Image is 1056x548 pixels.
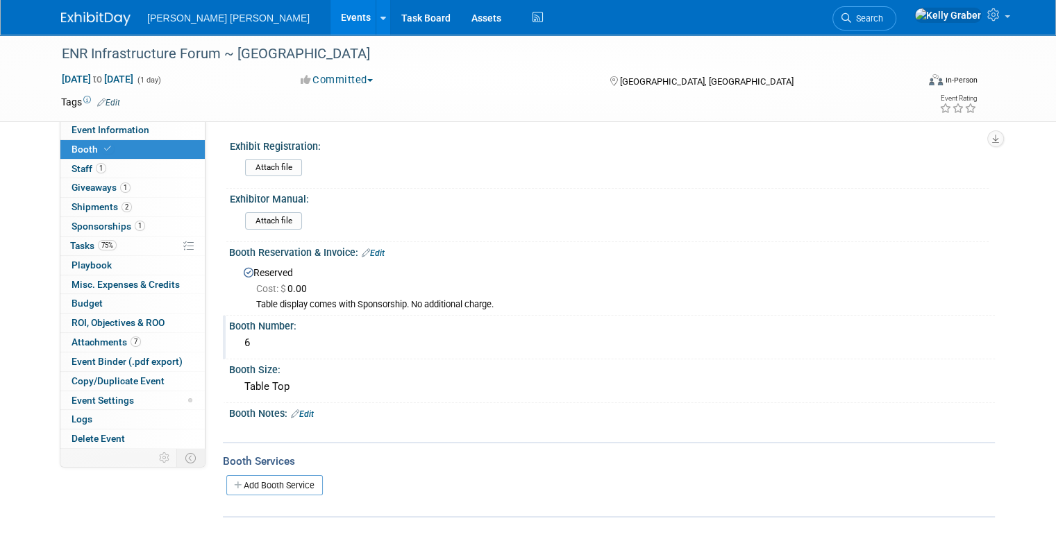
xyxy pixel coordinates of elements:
span: Search [851,13,883,24]
div: Booth Services [223,454,995,469]
a: Shipments2 [60,198,205,216]
span: 1 [96,163,106,173]
a: Giveaways1 [60,178,205,197]
span: Event Binder (.pdf export) [72,356,183,367]
div: Table display comes with Sponsorship. No additional charge. [256,299,984,311]
div: Booth Size: [229,359,995,377]
span: (1 day) [136,76,161,85]
span: 2 [121,202,132,212]
span: Logs [72,413,92,425]
span: [GEOGRAPHIC_DATA], [GEOGRAPHIC_DATA] [620,76,794,87]
span: 1 [135,221,145,231]
span: [DATE] [DATE] [61,73,134,85]
span: Giveaways [72,182,131,193]
div: 6 [240,332,984,354]
a: Edit [362,248,385,258]
a: Event Information [60,121,205,139]
img: Format-Inperson.png [929,74,943,85]
img: ExhibitDay [61,12,131,26]
span: Staff [72,163,106,174]
span: Budget [72,298,103,309]
span: 1 [120,182,131,193]
span: Event Information [72,124,149,135]
div: ENR Infrastructure Forum ~ [GEOGRAPHIC_DATA] [57,42,900,67]
button: Committed [296,73,378,87]
a: Event Binder (.pdf export) [60,352,205,371]
div: Reserved [240,262,984,311]
a: Logs [60,410,205,429]
span: Booth [72,144,114,155]
span: Cost: $ [256,283,287,294]
td: Tags [61,95,120,109]
span: 75% [98,240,117,250]
span: 0.00 [256,283,312,294]
span: Shipments [72,201,132,212]
span: ROI, Objectives & ROO [72,317,165,328]
a: Edit [291,409,314,419]
a: Event Settings [60,391,205,410]
div: Table Top [240,376,984,397]
a: Tasks75% [60,237,205,255]
span: 7 [131,336,141,347]
div: Booth Notes: [229,403,995,421]
a: Add Booth Service [226,475,323,495]
div: Event Format [842,72,978,93]
div: In-Person [945,75,978,85]
span: Playbook [72,259,112,271]
span: Event Settings [72,395,134,406]
a: Budget [60,294,205,313]
span: Sponsorships [72,221,145,232]
div: Booth Number: [229,316,995,333]
i: Booth reservation complete [104,145,111,153]
div: Exhibitor Manual: [230,189,989,206]
span: [PERSON_NAME] [PERSON_NAME] [147,12,310,24]
div: Booth Reservation & Invoice: [229,242,995,260]
a: ROI, Objectives & ROO [60,314,205,332]
span: Misc. Expenses & Credits [72,279,180,290]
a: Copy/Duplicate Event [60,372,205,391]
span: Copy/Duplicate Event [72,375,165,386]
a: Search [832,6,896,31]
span: Delete Event [72,433,125,444]
a: Attachments7 [60,333,205,352]
a: Playbook [60,256,205,275]
a: Booth [60,140,205,159]
a: Staff1 [60,160,205,178]
span: Tasks [70,240,117,251]
a: Misc. Expenses & Credits [60,275,205,294]
span: Attachments [72,336,141,348]
div: Exhibit Registration: [230,136,989,153]
img: Kelly Graber [914,8,982,23]
td: Toggle Event Tabs [177,449,206,467]
span: Modified Layout [188,398,192,402]
a: Edit [97,98,120,108]
div: Event Rating [939,95,977,102]
a: Sponsorships1 [60,217,205,236]
td: Personalize Event Tab Strip [153,449,177,467]
span: to [91,74,104,85]
a: Delete Event [60,429,205,448]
